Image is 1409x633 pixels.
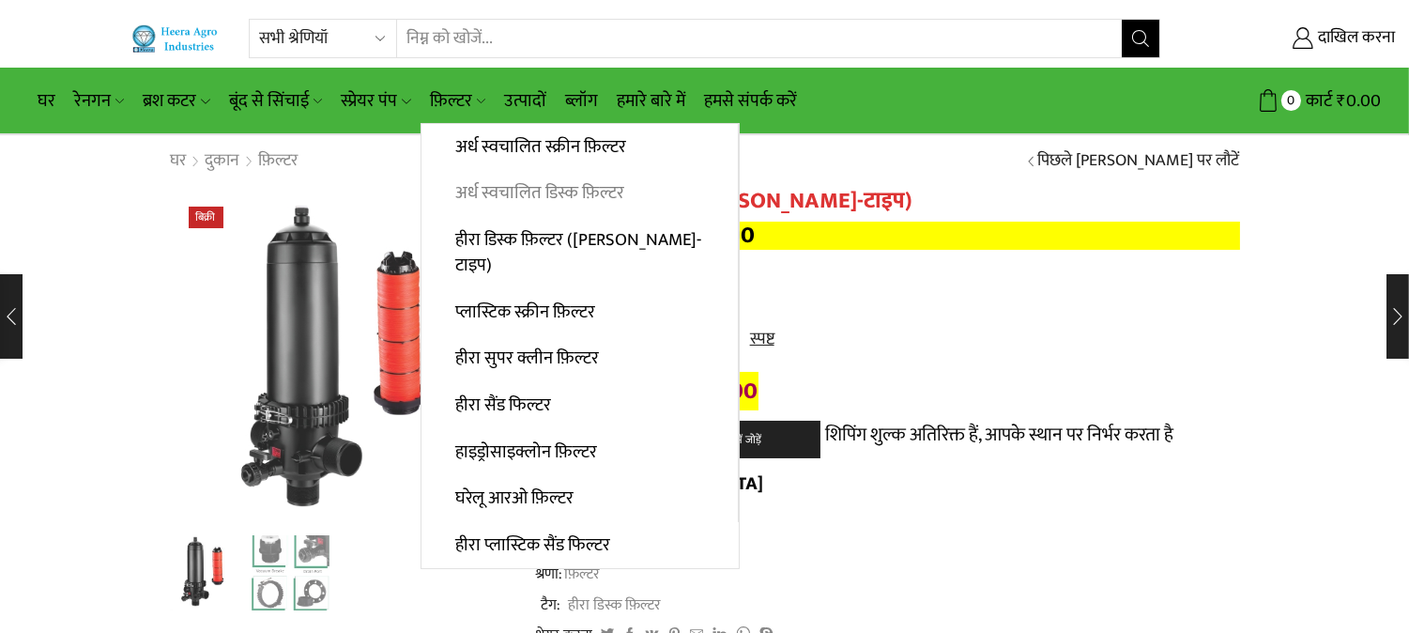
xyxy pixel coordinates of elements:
font: फ़िल्टर [565,562,601,586]
font: दाखिल करना [1318,23,1395,52]
a: शीर्षकहीन 1 [165,533,243,610]
a: घर [170,149,188,174]
a: हीरा प्लास्टिक सैंड फिल्टर [421,522,739,569]
a: स्प्रेयर पंप [331,79,420,123]
a: हमसे संपर्क करें [695,79,806,123]
font: घर [171,147,187,175]
font: दुकान [206,147,240,175]
a: अर्ध स्वचालित स्क्रीन फ़िल्टर [421,124,738,171]
a: ब्रश कटर [133,79,219,123]
li: 2 / 2 [252,535,329,610]
font: हमसे संपर्क करें [704,86,797,116]
font: रेनगन [74,86,111,116]
a: रेनगन [65,79,133,123]
font: हीरा डिस्क फ़िल्टर [566,593,662,617]
button: खोज बटन [1122,20,1159,57]
a: हमारे बारे में [607,79,695,123]
a: बूंद से सिंचाई [220,79,331,123]
a: दुकान [205,149,241,174]
a: हीरा डिस्क फ़िल्टर [561,594,662,616]
font: श्रेणी: [536,562,563,586]
a: फ़िल्टर [563,562,601,586]
font: प्लास्टिक स्क्रीन फ़िल्टर [455,298,595,327]
font: 0 [1287,89,1294,112]
font: ब्रश कटर [143,86,196,116]
font: हीरा डिस्क फ़िल्टर ([PERSON_NAME]-टाइप) [455,225,701,280]
a: घरेलू आरओ फ़िल्टर [421,475,738,522]
font: शिपिंग शुल्क अतिरिक्त हैं, आपके स्थान पर निर्भर करता है [825,419,1173,451]
a: हीरा सुपर क्लीन फ़िल्टर [421,335,738,382]
font: ₹ [1337,86,1346,116]
input: निम्न को खोजें... [397,20,1121,57]
a: उत्पादों [495,79,556,123]
font: हीरा सुपर क्लीन फ़िल्टर [455,344,599,373]
font: फ़िल्टर [259,147,299,175]
font: स्प्रेयर पंप [341,86,397,116]
font: बूंद से सिंचाई [229,86,309,116]
font: 0.00 [1346,86,1381,116]
font: कार्ट [1306,86,1332,116]
font: उत्पादों [504,86,546,116]
div: 1 / 2 [170,188,508,526]
a: ब्लॉग [556,79,607,123]
a: दाखिल करना [1188,22,1395,55]
a: फ़िल्टर [258,149,299,174]
font: घरेलू आरओ फ़िल्टर [455,484,574,513]
a: घर [28,79,65,123]
font: अर्ध स्वचालित डिस्क फ़िल्टर [455,178,624,208]
a: 0 कार्ट ₹0.00 [1179,84,1381,118]
a: प्लास्टिक स्क्रीन फ़िल्टर [421,288,738,335]
a: हाइड्रोसाइक्लोन फ़िल्टर [421,428,738,475]
a: हीरा सैंड फिल्टर [421,382,738,429]
font: स्पष्ट [750,325,774,353]
font: ब्लॉग [565,86,598,116]
font: फ़िल्टर [430,86,472,116]
a: फ़िल्टर [421,79,495,123]
font: हाइड्रोसाइक्लोन फ़िल्टर [455,438,597,467]
font: टैग: [539,593,561,617]
a: हीरा डिस्क फ़िल्टर ([PERSON_NAME]-टाइप) [421,217,738,289]
a: 11 [252,535,329,613]
font: हमारे बारे में [617,86,685,116]
font: बिक्री [196,208,216,226]
nav: ब्रेडक्रम्ब [170,149,299,174]
font: हीरा सैंड फिल्टर [455,391,551,420]
a: अर्ध स्वचालित डिस्क फ़िल्टर [421,170,738,217]
font: घर [38,86,55,116]
font: पिछले [PERSON_NAME] पर लौटें [1038,147,1240,175]
font: हीरा प्लास्टिक सैंड फिल्टर [455,531,610,560]
li: 1 / 2 [165,535,243,610]
font: अर्ध स्वचालित स्क्रीन फ़िल्टर [455,132,626,162]
a: विकल्प साफ़ करें [750,328,774,352]
a: पिछले [PERSON_NAME] पर लौटें [1038,149,1240,174]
